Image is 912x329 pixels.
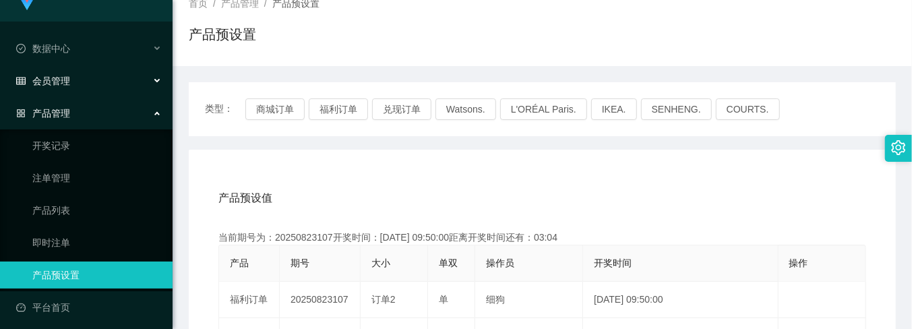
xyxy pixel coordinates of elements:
[16,294,162,321] a: 图标: dashboard平台首页
[245,98,305,120] button: 商城订单
[16,76,26,86] i: 图标: table
[594,258,632,268] span: 开奖时间
[16,76,70,86] span: 会员管理
[32,197,162,224] a: 产品列表
[435,98,496,120] button: Watsons.
[439,294,448,305] span: 单
[32,262,162,289] a: 产品预设置
[500,98,587,120] button: L'ORÉAL Paris.
[371,294,396,305] span: 订单2
[16,109,26,118] i: 图标: appstore-o
[891,140,906,155] i: 图标: setting
[280,282,361,318] td: 20250823107
[16,44,26,53] i: 图标: check-circle-o
[230,258,249,268] span: 产品
[189,24,256,44] h1: 产品预设置
[218,190,272,206] span: 产品预设值
[291,258,309,268] span: 期号
[486,258,514,268] span: 操作员
[439,258,458,268] span: 单双
[591,98,637,120] button: IKEA.
[789,258,808,268] span: 操作
[16,108,70,119] span: 产品管理
[371,258,390,268] span: 大小
[372,98,431,120] button: 兑现订单
[641,98,712,120] button: SENHENG.
[16,43,70,54] span: 数据中心
[219,282,280,318] td: 福利订单
[32,229,162,256] a: 即时注单
[475,282,583,318] td: 细狗
[218,231,866,245] div: 当前期号为：20250823107开奖时间：[DATE] 09:50:00距离开奖时间还有：03:04
[32,164,162,191] a: 注单管理
[716,98,780,120] button: COURTS.
[309,98,368,120] button: 福利订单
[583,282,778,318] td: [DATE] 09:50:00
[205,98,245,120] span: 类型：
[32,132,162,159] a: 开奖记录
